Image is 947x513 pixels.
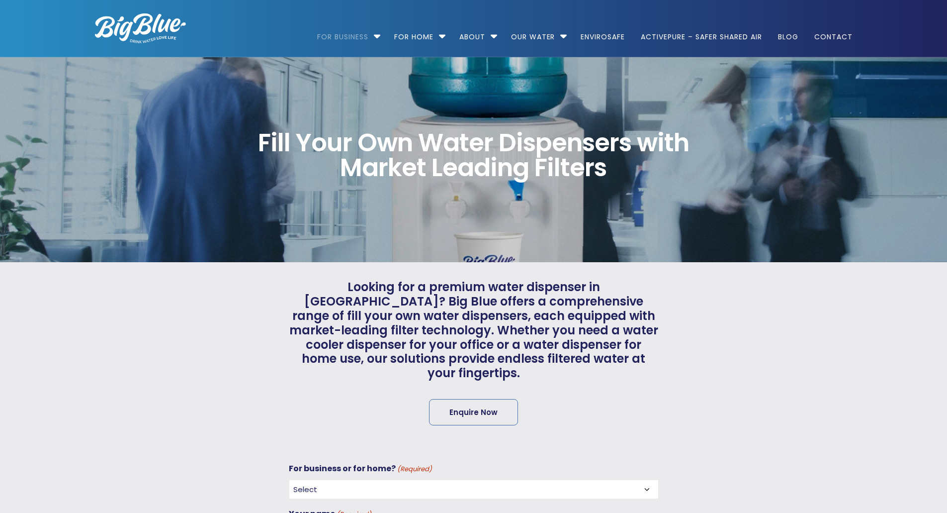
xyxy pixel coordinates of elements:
[95,13,186,43] img: logo
[234,130,713,180] span: Fill Your Own Water Dispensers with Market Leading Filters
[289,280,659,381] span: Looking for a premium water dispenser in [GEOGRAPHIC_DATA]? Big Blue offers a comprehensive range...
[396,464,432,475] span: (Required)
[429,399,518,425] a: Enquire Now
[289,462,432,476] label: For business or for home?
